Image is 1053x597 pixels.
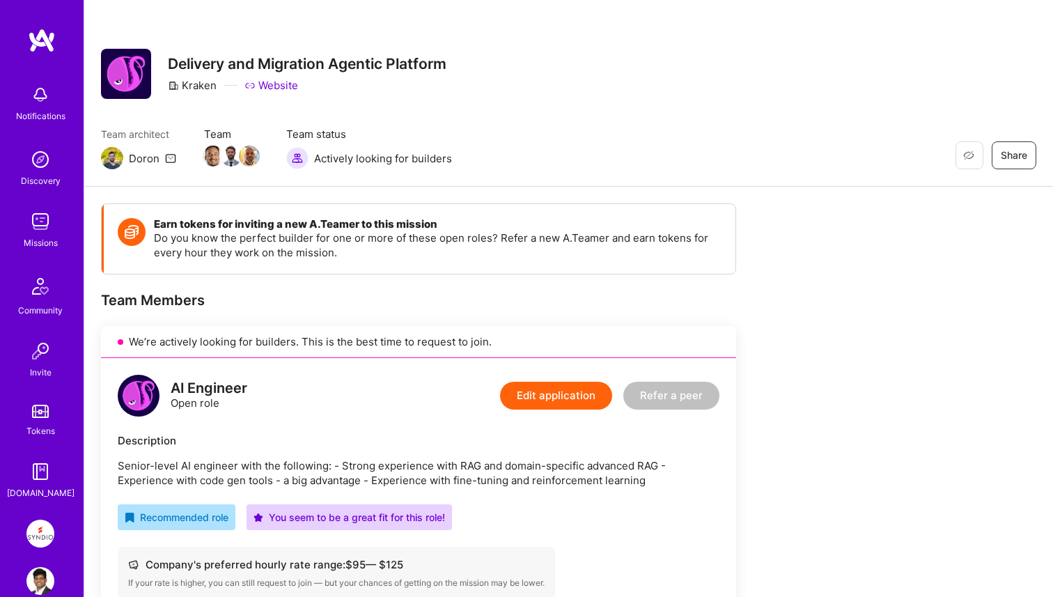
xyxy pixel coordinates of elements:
span: Actively looking for builders [314,151,452,166]
img: Team Architect [101,147,123,169]
img: logo [118,375,159,417]
i: icon CompanyGray [168,80,179,91]
i: icon EyeClosed [963,150,974,161]
img: teamwork [26,208,54,235]
div: Community [18,303,63,318]
img: discovery [26,146,54,173]
div: Doron [129,151,159,166]
p: Senior-level AI engineer with the following: - Strong experience with RAG and domain-specific adv... [118,458,719,488]
a: User Avatar [23,567,58,595]
img: Team Member Avatar [221,146,242,166]
img: Team Member Avatar [203,146,224,166]
a: Team Member Avatar [204,144,222,168]
i: icon PurpleStar [253,513,263,522]
img: Community [24,270,57,303]
div: Recommended role [125,510,228,525]
span: Team architect [101,127,176,141]
div: Description [118,433,719,448]
img: logo [28,28,56,53]
img: Invite [26,337,54,365]
a: Syndio: Transformation Engine Modernization [23,520,58,548]
div: [DOMAIN_NAME] [7,486,75,500]
img: Company Logo [101,49,151,99]
img: bell [26,81,54,109]
div: Invite [30,365,52,380]
a: Team Member Avatar [240,144,258,168]
div: We’re actively looking for builders. This is the best time to request to join. [101,326,736,358]
i: icon RecommendedBadge [125,513,134,522]
img: tokens [32,405,49,418]
div: Open role [171,381,247,410]
div: Missions [24,235,58,250]
i: icon Cash [128,559,139,570]
div: Discovery [21,173,61,188]
div: AI Engineer [171,381,247,396]
span: Team [204,127,258,141]
div: Kraken [168,78,217,93]
i: icon Mail [165,153,176,164]
img: User Avatar [26,567,54,595]
h4: Earn tokens for inviting a new A.Teamer to this mission [154,218,721,231]
button: Share [992,141,1036,169]
a: Team Member Avatar [222,144,240,168]
div: Notifications [16,109,65,123]
img: Syndio: Transformation Engine Modernization [26,520,54,548]
p: Do you know the perfect builder for one or more of these open roles? Refer a new A.Teamer and ear... [154,231,721,260]
div: If your rate is higher, you can still request to join — but your chances of getting on the missio... [128,577,545,589]
span: Team status [286,127,452,141]
div: Tokens [26,424,55,438]
div: Team Members [101,291,736,309]
img: guide book [26,458,54,486]
div: You seem to be a great fit for this role! [253,510,445,525]
span: Share [1001,148,1027,162]
img: Team Member Avatar [239,146,260,166]
button: Refer a peer [623,382,719,410]
img: Actively looking for builders [286,147,309,169]
div: Company's preferred hourly rate range: $ 95 — $ 125 [128,557,545,572]
img: Token icon [118,218,146,246]
button: Edit application [500,382,612,410]
a: Website [244,78,298,93]
h3: Delivery and Migration Agentic Platform [168,55,446,72]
